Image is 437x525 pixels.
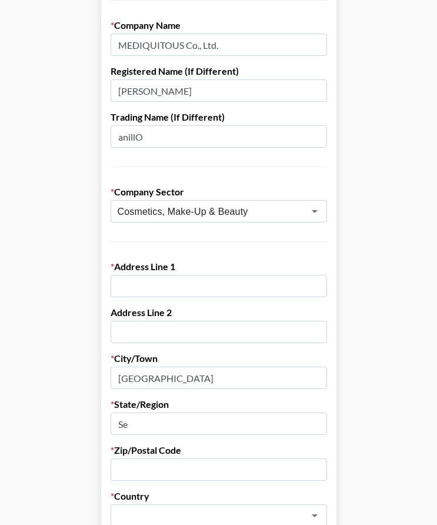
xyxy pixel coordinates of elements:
[111,398,327,410] label: State/Region
[111,65,327,77] label: Registered Name (If Different)
[111,261,327,273] label: Address Line 1
[111,444,327,456] label: Zip/Postal Code
[111,307,327,318] label: Address Line 2
[306,203,323,220] button: Open
[111,19,327,31] label: Company Name
[111,111,327,123] label: Trading Name (If Different)
[306,507,323,524] button: Open
[111,353,327,364] label: City/Town
[111,186,327,198] label: Company Sector
[111,490,327,502] label: Country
